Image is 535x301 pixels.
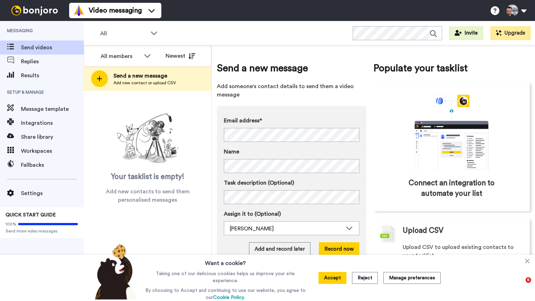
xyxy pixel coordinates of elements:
h3: Want a cookie? [205,255,246,267]
span: Your tasklist is empty! [111,172,184,182]
button: Invite [449,26,483,40]
label: Assign it to (Optional) [224,210,359,218]
span: Video messaging [89,6,142,15]
img: csv-grey.png [380,225,396,243]
span: Fallbacks [21,161,84,169]
button: Manage preferences [383,272,441,284]
p: By choosing to Accept and continuing to use our website, you agree to our . [144,287,307,301]
span: Connect an integration to automate your list [403,178,500,199]
span: Upload CSV to upload existing contacts to your tasklist [403,243,523,260]
div: All members [101,52,140,60]
button: Record now [319,242,359,256]
span: Send a new message [113,72,176,80]
div: [PERSON_NAME] [230,224,342,233]
span: Message template [21,105,84,113]
span: Results [21,71,84,80]
button: Accept [318,272,346,284]
a: Cookie Policy [213,295,244,300]
span: Settings [21,189,84,198]
img: bj-logo-header-white.svg [8,6,61,15]
span: 100% [6,221,16,227]
span: Name [224,148,239,156]
span: Add new contact or upload CSV [113,80,176,86]
button: Add and record later [249,242,310,256]
label: Email address* [224,116,359,125]
p: Taking one of our delicious cookies helps us improve your site experience. [144,270,307,284]
span: All [100,29,147,38]
span: Replies [21,57,84,66]
img: bear-with-cookie.png [89,244,140,300]
span: Send a new message [217,61,366,75]
span: Send more video messages [6,228,78,234]
span: Integrations [21,119,84,127]
span: Upload CSV [403,225,444,236]
span: Add new contacts to send them personalised messages [94,187,201,204]
label: Task description (Optional) [224,179,359,187]
span: 6 [526,277,531,283]
span: Add someone's contact details to send them a video message [217,82,366,99]
img: vm-color.svg [73,5,85,16]
button: Reject [352,272,378,284]
span: Share library [21,133,84,141]
span: Send videos [21,43,84,52]
span: Populate your tasklist [373,61,530,75]
span: QUICK START GUIDE [6,213,56,217]
iframe: Intercom live chat [511,277,528,294]
button: Newest [160,49,200,63]
div: animation [399,95,504,171]
img: ready-set-action.png [113,110,183,166]
button: Upgrade [490,26,531,40]
span: Workspaces [21,147,84,155]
